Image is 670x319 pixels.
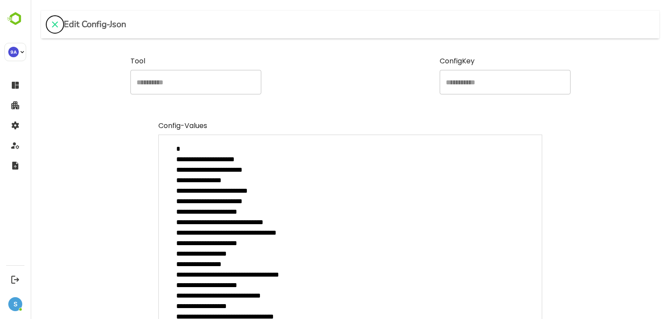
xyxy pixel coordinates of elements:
button: Logout [9,274,21,285]
h6: Edit Config-Json [33,17,96,31]
img: BambooboxLogoMark.f1c84d78b4c51b1a7b5f700c9845e183.svg [4,10,27,27]
div: S [8,297,22,311]
label: Tool [100,56,231,66]
label: Config-Values [128,121,512,131]
div: 9A [8,47,19,57]
label: ConfigKey [409,56,540,66]
button: close [16,16,33,33]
